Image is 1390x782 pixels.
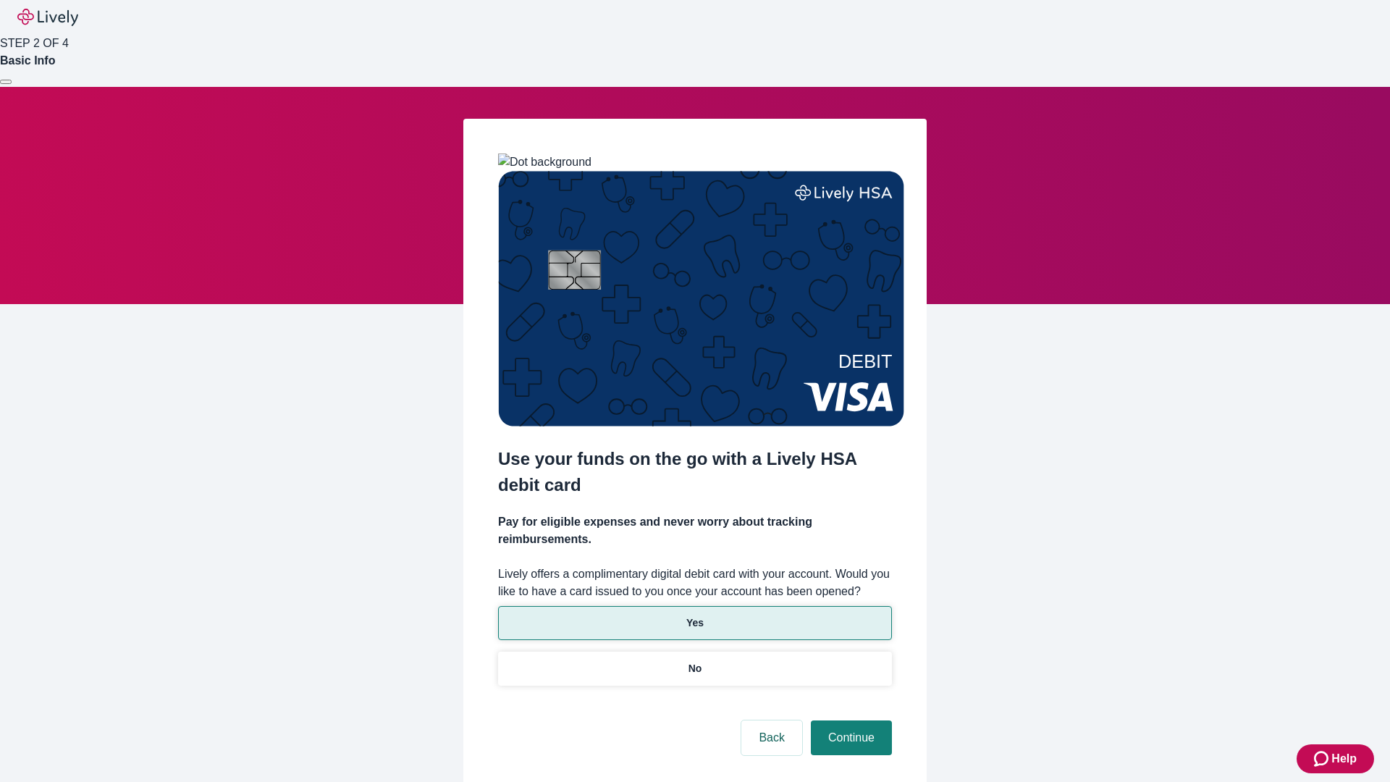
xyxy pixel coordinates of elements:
[686,615,704,631] p: Yes
[688,661,702,676] p: No
[498,446,892,498] h2: Use your funds on the go with a Lively HSA debit card
[498,652,892,686] button: No
[498,171,904,426] img: Debit card
[741,720,802,755] button: Back
[811,720,892,755] button: Continue
[498,566,892,600] label: Lively offers a complimentary digital debit card with your account. Would you like to have a card...
[17,9,78,26] img: Lively
[498,606,892,640] button: Yes
[498,154,591,171] img: Dot background
[1314,750,1331,768] svg: Zendesk support icon
[1331,750,1357,768] span: Help
[1297,744,1374,773] button: Zendesk support iconHelp
[498,513,892,548] h4: Pay for eligible expenses and never worry about tracking reimbursements.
